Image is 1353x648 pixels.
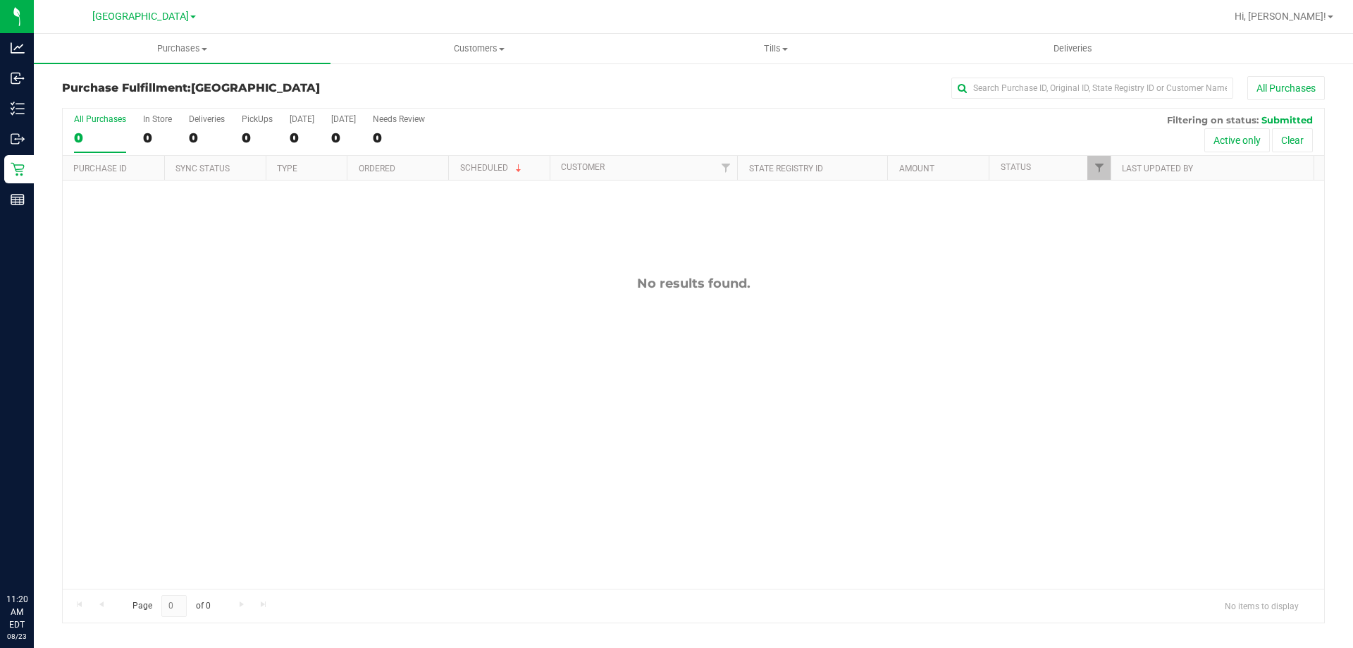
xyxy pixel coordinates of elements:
a: Sync Status [175,164,230,173]
span: Hi, [PERSON_NAME]! [1235,11,1326,22]
a: Last Updated By [1122,164,1193,173]
inline-svg: Retail [11,162,25,176]
button: All Purchases [1247,76,1325,100]
a: Filter [714,156,737,180]
p: 11:20 AM EDT [6,593,27,631]
a: Customer [561,162,605,172]
a: Status [1001,162,1031,172]
a: Amount [899,164,934,173]
div: 0 [373,130,425,146]
div: All Purchases [74,114,126,124]
button: Clear [1272,128,1313,152]
span: Tills [628,42,923,55]
h3: Purchase Fulfillment: [62,82,483,94]
div: Deliveries [189,114,225,124]
button: Active only [1204,128,1270,152]
a: Purchase ID [73,164,127,173]
div: 0 [331,130,356,146]
a: State Registry ID [749,164,823,173]
inline-svg: Inventory [11,102,25,116]
span: Purchases [34,42,330,55]
inline-svg: Outbound [11,132,25,146]
span: Customers [331,42,626,55]
span: Deliveries [1034,42,1111,55]
div: 0 [290,130,314,146]
span: Filtering on status: [1167,114,1259,126]
span: [GEOGRAPHIC_DATA] [92,11,189,23]
a: Filter [1087,156,1111,180]
a: Customers [330,34,627,63]
div: No results found. [63,276,1324,291]
inline-svg: Analytics [11,41,25,55]
div: 0 [189,130,225,146]
div: Needs Review [373,114,425,124]
a: Purchases [34,34,330,63]
div: [DATE] [290,114,314,124]
div: [DATE] [331,114,356,124]
a: Type [277,164,297,173]
div: PickUps [242,114,273,124]
inline-svg: Reports [11,192,25,207]
div: 0 [242,130,273,146]
span: [GEOGRAPHIC_DATA] [191,81,320,94]
a: Ordered [359,164,395,173]
input: Search Purchase ID, Original ID, State Registry ID or Customer Name... [951,78,1233,99]
div: 0 [74,130,126,146]
a: Deliveries [925,34,1221,63]
span: No items to display [1213,595,1310,616]
p: 08/23 [6,631,27,642]
div: 0 [143,130,172,146]
span: Page of 0 [121,595,222,617]
inline-svg: Inbound [11,71,25,85]
span: Submitted [1261,114,1313,126]
div: In Store [143,114,172,124]
iframe: Resource center [14,535,56,577]
a: Scheduled [460,163,524,173]
a: Tills [627,34,924,63]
